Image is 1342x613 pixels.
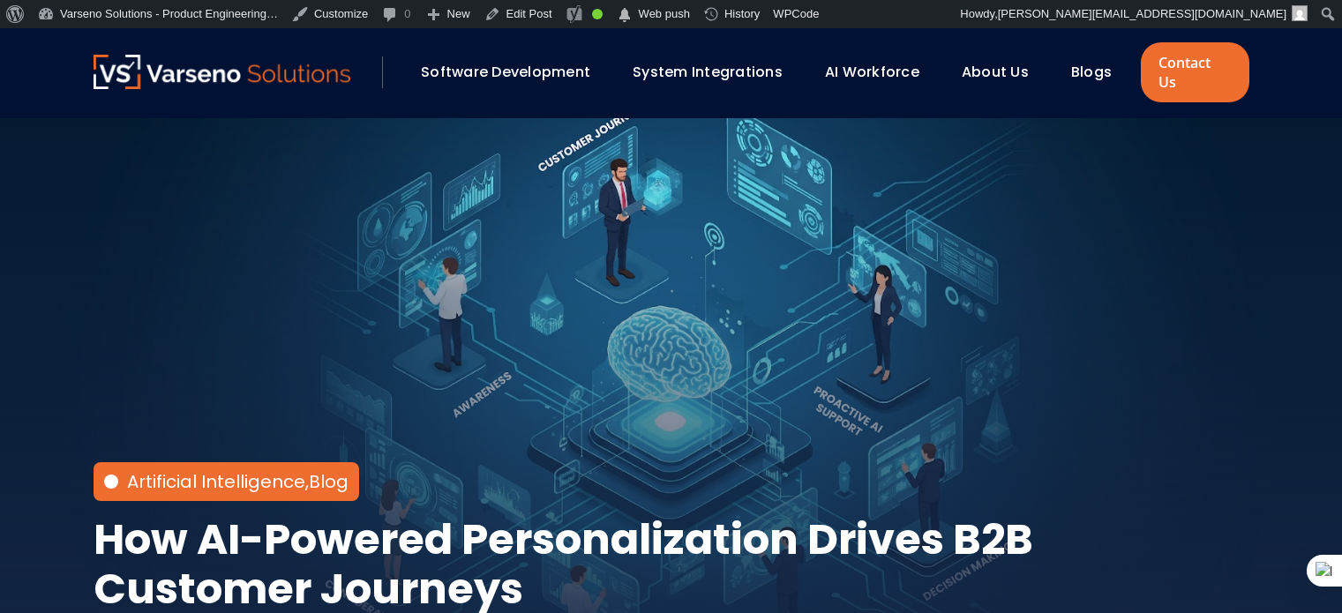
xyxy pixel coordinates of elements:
div: About Us [953,57,1053,87]
span: [PERSON_NAME][EMAIL_ADDRESS][DOMAIN_NAME] [998,7,1286,20]
div: Good [592,9,603,19]
a: About Us [962,62,1029,82]
div: System Integrations [624,57,807,87]
a: Varseno Solutions – Product Engineering & IT Services [94,55,351,90]
a: Blogs [1071,62,1112,82]
span:  [616,3,634,27]
img: Varseno Solutions – Product Engineering & IT Services [94,55,351,89]
div: Software Development [412,57,615,87]
div: AI Workforce [816,57,944,87]
a: AI Workforce [825,62,919,82]
a: Blog [309,469,349,494]
a: Software Development [421,62,590,82]
a: System Integrations [633,62,783,82]
div: , [127,469,349,494]
div: Blogs [1062,57,1136,87]
a: Contact Us [1141,42,1248,102]
a: Artificial Intelligence [127,469,305,494]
